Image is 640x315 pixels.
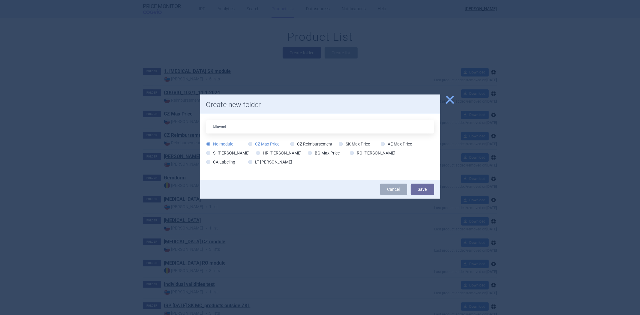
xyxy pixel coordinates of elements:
label: HR [PERSON_NAME] [256,150,302,156]
label: RO [PERSON_NAME] [350,150,396,156]
h1: Create new folder [206,100,434,109]
label: AE Max Price [381,141,412,147]
label: CA Labeling [206,159,236,165]
button: Save [411,184,434,195]
label: No module [206,141,233,147]
label: BG Max Price [308,150,340,156]
input: Folder name [206,120,434,133]
label: CZ Max Price [248,141,280,147]
label: SK Max Price [339,141,370,147]
label: SI [PERSON_NAME] [206,150,250,156]
label: CZ Reimbursement [290,141,333,147]
a: Cancel [380,184,407,195]
label: LT [PERSON_NAME] [248,159,293,165]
